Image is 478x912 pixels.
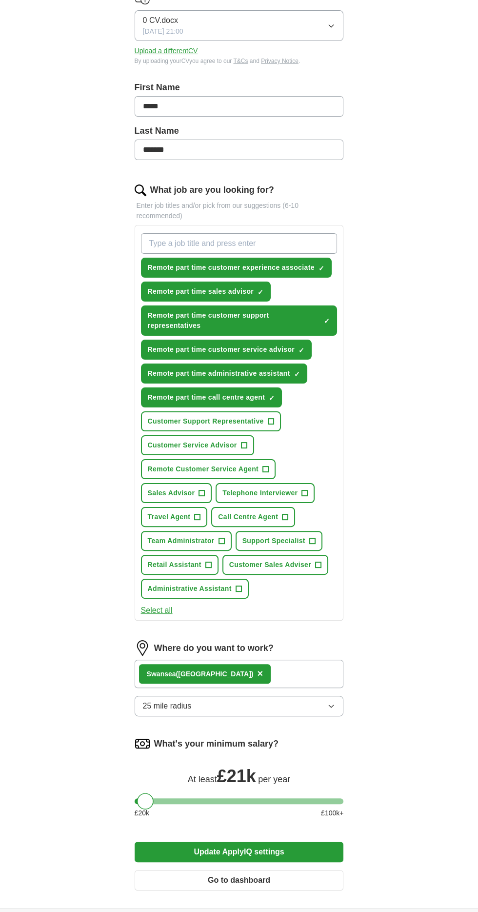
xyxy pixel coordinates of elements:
label: First Name [135,81,344,94]
label: What job are you looking for? [150,183,274,197]
span: Remote Customer Service Agent [148,464,259,474]
span: Call Centre Agent [218,512,278,522]
button: Customer Service Advisor [141,435,254,455]
span: Administrative Assistant [148,584,232,594]
span: per year [258,774,290,784]
span: 0 CV.docx [143,15,178,26]
label: What's your minimum salary? [154,737,279,750]
a: Privacy Notice [261,58,299,64]
span: Travel Agent [148,512,191,522]
span: £ 20 k [135,808,149,818]
span: ([GEOGRAPHIC_DATA]) [176,670,254,678]
div: By uploading your CV you agree to our and . [135,57,344,65]
span: Customer Sales Adviser [229,560,311,570]
strong: Swans [147,670,168,678]
button: 0 CV.docx[DATE] 21:00 [135,10,344,41]
label: Last Name [135,124,344,138]
span: 25 mile radius [143,700,192,712]
span: Remote part time customer support representatives [148,310,320,331]
button: Go to dashboard [135,870,344,891]
span: Customer Service Advisor [148,440,237,450]
span: ✓ [269,394,275,402]
button: Sales Advisor [141,483,212,503]
span: Customer Support Representative [148,416,264,426]
span: Remote part time administrative assistant [148,368,290,379]
span: Support Specialist [242,536,305,546]
button: Administrative Assistant [141,579,249,599]
img: location.png [135,640,150,656]
button: Upload a differentCV [135,46,198,56]
span: ✓ [299,346,304,354]
button: Remote part time customer service advisor✓ [141,340,312,360]
span: × [257,668,263,679]
label: Where do you want to work? [154,642,274,655]
button: Remote part time customer experience associate✓ [141,258,332,278]
span: ✓ [258,288,263,296]
span: Remote part time sales advisor [148,286,254,297]
span: Remote part time customer experience associate [148,263,315,273]
button: Remote part time call centre agent✓ [141,387,282,407]
button: Telephone Interviewer [216,483,315,503]
button: Remote part time sales advisor✓ [141,282,271,302]
button: Remote part time customer support representatives✓ [141,305,338,336]
span: At least [188,774,217,784]
span: Telephone Interviewer [222,488,298,498]
button: Travel Agent [141,507,208,527]
button: Team Administrator [141,531,232,551]
img: search.png [135,184,146,196]
span: £ 100 k+ [321,808,343,818]
span: [DATE] 21:00 [143,26,183,37]
span: Team Administrator [148,536,215,546]
button: Call Centre Agent [211,507,295,527]
button: Select all [141,605,173,616]
div: ea [147,669,254,679]
button: Remote part time administrative assistant✓ [141,364,307,384]
span: Sales Advisor [148,488,195,498]
span: ✓ [319,264,324,272]
button: Customer Support Representative [141,411,281,431]
p: Enter job titles and/or pick from our suggestions (6-10 recommended) [135,201,344,221]
a: T&Cs [233,58,248,64]
span: ✓ [324,317,330,325]
img: salary.png [135,736,150,751]
span: £ 21k [217,766,256,786]
span: Retail Assistant [148,560,201,570]
button: Update ApplyIQ settings [135,842,344,862]
span: Remote part time call centre agent [148,392,265,403]
button: Customer Sales Adviser [222,555,328,575]
button: 25 mile radius [135,696,344,716]
input: Type a job title and press enter [141,233,338,254]
button: × [257,667,263,681]
span: ✓ [294,370,300,378]
button: Support Specialist [236,531,322,551]
span: Remote part time customer service advisor [148,345,295,355]
button: Remote Customer Service Agent [141,459,276,479]
button: Retail Assistant [141,555,219,575]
